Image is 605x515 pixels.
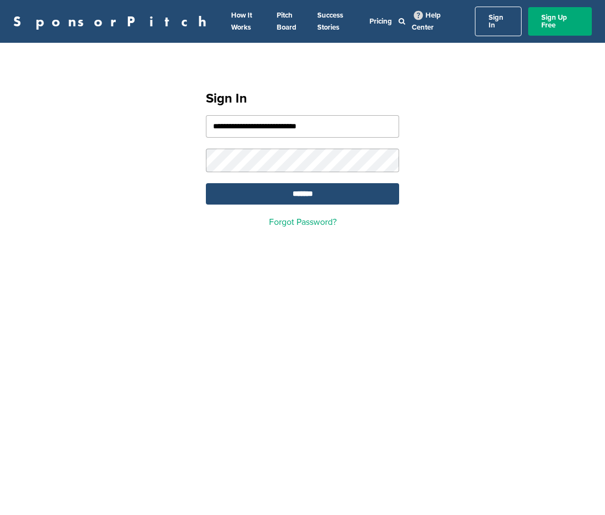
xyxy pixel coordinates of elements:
h1: Sign In [206,89,399,109]
a: Sign In [475,7,522,36]
a: How It Works [231,11,252,32]
a: Pricing [369,17,392,26]
a: Sign Up Free [528,7,592,36]
a: Success Stories [317,11,343,32]
a: Help Center [412,9,441,34]
a: Pitch Board [277,11,296,32]
a: Forgot Password? [269,217,337,228]
a: SponsorPitch [13,14,214,29]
